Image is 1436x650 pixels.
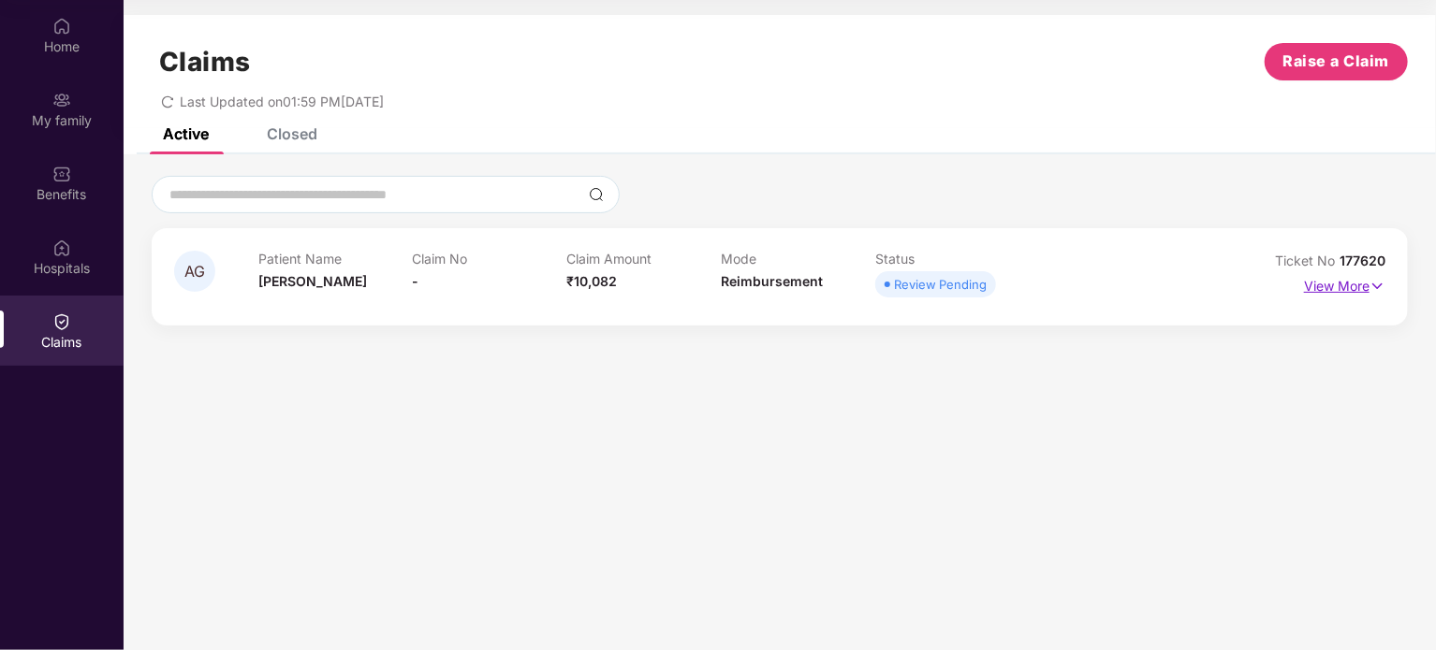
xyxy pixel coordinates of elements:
p: Claim No [413,251,567,267]
img: svg+xml;base64,PHN2ZyB3aWR0aD0iMjAiIGhlaWdodD0iMjAiIHZpZXdCb3g9IjAgMCAyMCAyMCIgZmlsbD0ibm9uZSIgeG... [52,91,71,109]
p: Patient Name [258,251,413,267]
span: ₹10,082 [566,273,617,289]
p: Mode [721,251,875,267]
div: Closed [267,124,317,143]
div: Review Pending [894,275,987,294]
button: Raise a Claim [1265,43,1408,80]
span: Raise a Claim [1283,50,1390,73]
span: - [413,273,419,289]
img: svg+xml;base64,PHN2ZyBpZD0iQmVuZWZpdHMiIHhtbG5zPSJodHRwOi8vd3d3LnczLm9yZy8yMDAwL3N2ZyIgd2lkdGg9Ij... [52,165,71,183]
h1: Claims [159,46,251,78]
img: svg+xml;base64,PHN2ZyBpZD0iSG9tZSIgeG1sbnM9Imh0dHA6Ly93d3cudzMub3JnLzIwMDAvc3ZnIiB3aWR0aD0iMjAiIG... [52,17,71,36]
span: [PERSON_NAME] [258,273,367,289]
img: svg+xml;base64,PHN2ZyB4bWxucz0iaHR0cDovL3d3dy53My5vcmcvMjAwMC9zdmciIHdpZHRoPSIxNyIgaGVpZ2h0PSIxNy... [1370,276,1385,296]
img: svg+xml;base64,PHN2ZyBpZD0iSG9zcGl0YWxzIiB4bWxucz0iaHR0cDovL3d3dy53My5vcmcvMjAwMC9zdmciIHdpZHRoPS... [52,238,71,257]
p: Status [875,251,1030,267]
p: Claim Amount [566,251,721,267]
span: 177620 [1340,253,1385,268]
span: Ticket No [1275,253,1340,268]
span: redo [161,94,174,109]
span: Reimbursement [721,273,823,289]
div: Active [163,124,209,143]
img: svg+xml;base64,PHN2ZyBpZD0iU2VhcmNoLTMyeDMyIiB4bWxucz0iaHR0cDovL3d3dy53My5vcmcvMjAwMC9zdmciIHdpZH... [589,187,604,202]
img: svg+xml;base64,PHN2ZyBpZD0iQ2xhaW0iIHhtbG5zPSJodHRwOi8vd3d3LnczLm9yZy8yMDAwL3N2ZyIgd2lkdGg9IjIwIi... [52,312,71,331]
span: Last Updated on 01:59 PM[DATE] [180,94,384,109]
p: View More [1304,271,1385,296]
span: AG [184,264,205,280]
